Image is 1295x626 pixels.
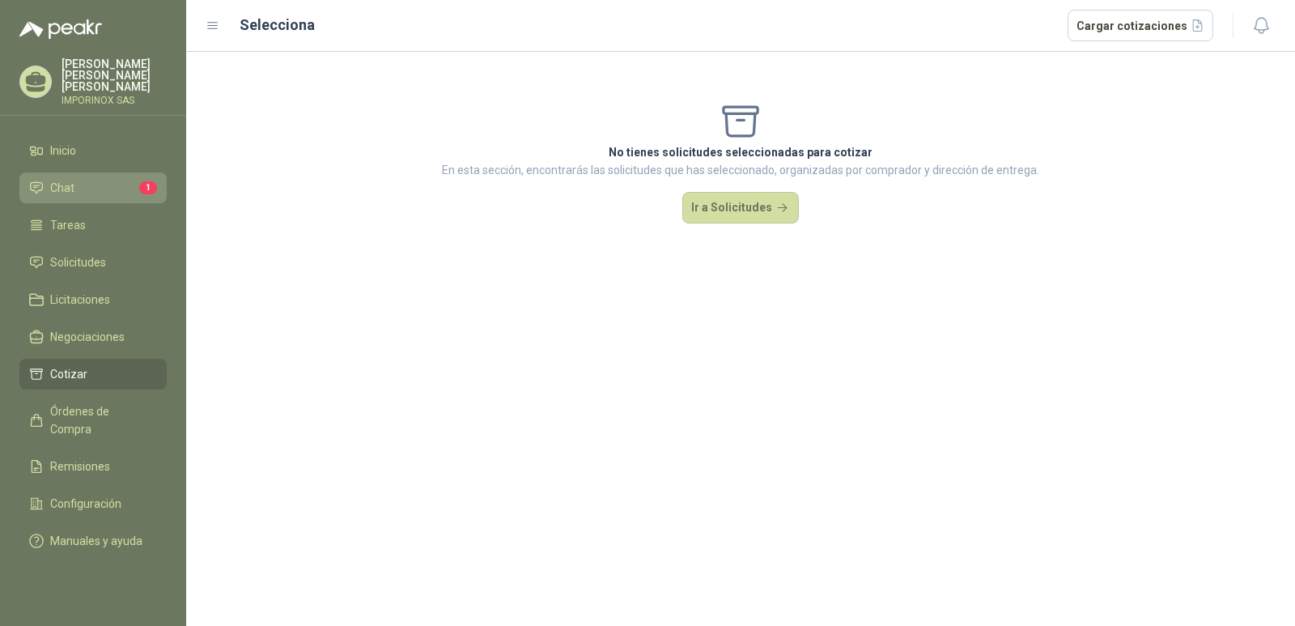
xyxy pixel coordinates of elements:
[19,284,167,315] a: Licitaciones
[19,247,167,278] a: Solicitudes
[62,58,167,92] p: [PERSON_NAME] [PERSON_NAME] [PERSON_NAME]
[442,143,1039,161] p: No tienes solicitudes seleccionadas para cotizar
[62,96,167,105] p: IMPORINOX SAS
[19,322,167,352] a: Negociaciones
[50,365,87,383] span: Cotizar
[240,14,315,36] h2: Selecciona
[19,359,167,390] a: Cotizar
[50,253,106,271] span: Solicitudes
[442,161,1039,179] p: En esta sección, encontrarás las solicitudes que has seleccionado, organizadas por comprador y di...
[50,328,125,346] span: Negociaciones
[50,402,151,438] span: Órdenes de Compra
[50,142,76,160] span: Inicio
[682,192,799,224] button: Ir a Solicitudes
[50,291,110,309] span: Licitaciones
[50,458,110,475] span: Remisiones
[1068,10,1214,42] button: Cargar cotizaciones
[19,396,167,445] a: Órdenes de Compra
[19,451,167,482] a: Remisiones
[19,172,167,203] a: Chat1
[19,135,167,166] a: Inicio
[50,495,121,513] span: Configuración
[50,179,74,197] span: Chat
[19,526,167,556] a: Manuales y ayuda
[50,532,142,550] span: Manuales y ayuda
[139,181,157,194] span: 1
[19,19,102,39] img: Logo peakr
[19,488,167,519] a: Configuración
[19,210,167,241] a: Tareas
[50,216,86,234] span: Tareas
